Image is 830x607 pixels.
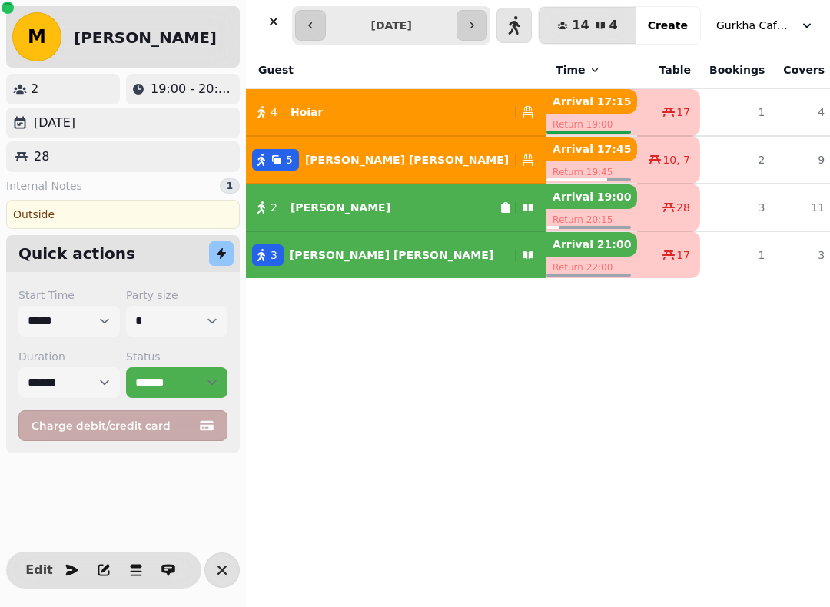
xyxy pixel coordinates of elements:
span: 3 [271,247,277,263]
span: 14 [572,19,589,32]
button: Gurkha Cafe & Restauarant [707,12,824,39]
td: 1 [700,89,774,137]
span: 2 [271,200,277,215]
span: Time [556,62,585,78]
th: Table [637,51,700,89]
p: 19:00 - 20:15 [151,80,234,98]
span: 4 [609,19,618,32]
h2: Quick actions [18,243,135,264]
td: 3 [700,184,774,231]
span: Internal Notes [6,178,82,194]
span: Gurkha Cafe & Restauarant [716,18,793,33]
p: [PERSON_NAME] [290,200,390,215]
th: Guest [246,51,546,89]
label: Status [126,349,227,364]
button: 4Hoiar [246,94,546,131]
label: Party size [126,287,227,303]
button: 3[PERSON_NAME] [PERSON_NAME] [246,237,546,274]
span: 28 [676,200,690,215]
span: 17 [676,247,690,263]
td: 1 [700,231,774,278]
button: Time [556,62,600,78]
p: [DATE] [34,114,75,132]
p: Arrival 19:00 [546,184,637,209]
p: Return 19:00 [546,114,637,135]
p: Return 19:45 [546,161,637,183]
h2: [PERSON_NAME] [74,27,217,48]
label: Start Time [18,287,120,303]
p: Arrival 17:15 [546,89,637,114]
span: 4 [271,104,277,120]
span: 10, 7 [662,152,690,168]
span: Charge debit/credit card [32,420,196,431]
label: Duration [18,349,120,364]
span: Create [648,20,688,31]
span: 17 [676,104,690,120]
p: Return 20:15 [546,209,637,231]
button: Charge debit/credit card [18,410,227,441]
td: 2 [700,136,774,184]
button: Edit [24,555,55,585]
p: Arrival 17:45 [546,137,637,161]
button: 144 [539,7,636,44]
p: 28 [34,148,49,166]
p: [PERSON_NAME] [PERSON_NAME] [305,152,509,168]
span: Edit [30,564,48,576]
p: Return 22:00 [546,257,637,278]
span: 5 [286,152,293,168]
p: Hoiar [290,104,324,120]
button: Create [636,7,700,44]
button: 5[PERSON_NAME] [PERSON_NAME] [246,141,546,178]
p: 2 [31,80,38,98]
p: Arrival 21:00 [546,232,637,257]
span: M [28,28,46,46]
p: [PERSON_NAME] [PERSON_NAME] [290,247,493,263]
div: Outside [6,200,240,229]
th: Bookings [700,51,774,89]
div: 1 [220,178,240,194]
button: 2[PERSON_NAME] [246,189,546,226]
